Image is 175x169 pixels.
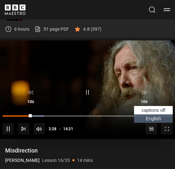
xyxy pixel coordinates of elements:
[83,26,102,33] p: 4.8 (397)
[59,127,61,131] span: -
[63,123,73,135] span: 14:21
[49,123,56,135] span: 2:28
[34,26,69,33] a: 51 page PDF
[146,123,159,134] button: Captions
[5,5,25,15] svg: BBC Maestro
[14,26,29,33] p: 6 hours
[5,157,40,164] p: [PERSON_NAME]
[42,157,70,164] p: Lesson 16/33
[3,115,172,117] div: Progress Bar
[142,108,165,113] span: captions off
[18,123,29,134] button: Next Lesson
[164,6,170,13] button: Toggle navigation
[34,123,46,134] button: Mute
[77,157,93,164] p: 14 mins
[146,116,161,121] span: English
[161,123,172,134] button: Fullscreen
[5,147,170,154] h1: Misdirection
[3,123,14,134] button: Pause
